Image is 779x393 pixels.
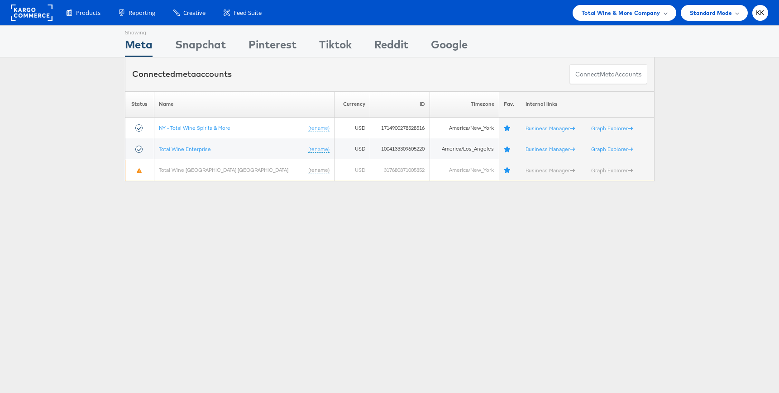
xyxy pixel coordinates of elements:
a: (rename) [308,145,330,153]
span: Total Wine & More Company [582,8,660,18]
div: Connected accounts [132,68,232,80]
span: meta [175,69,196,79]
a: (rename) [308,124,330,132]
th: Timezone [430,91,499,117]
div: Snapchat [175,37,226,57]
button: ConnectmetaAccounts [569,64,647,85]
span: Creative [183,9,206,17]
td: USD [334,138,370,160]
a: Graph Explorer [591,145,633,152]
div: Reddit [374,37,408,57]
td: USD [334,117,370,138]
span: KK [756,10,765,16]
td: USD [334,159,370,180]
th: Currency [334,91,370,117]
div: Google [431,37,468,57]
th: Name [154,91,334,117]
a: (rename) [308,166,330,174]
a: Business Manager [526,145,575,152]
span: Reporting [129,9,155,17]
td: 1714900278528516 [370,117,430,138]
span: Feed Suite [234,9,262,17]
span: Standard Mode [690,8,732,18]
div: Pinterest [249,37,296,57]
td: 317680871005852 [370,159,430,180]
span: meta [600,70,615,79]
a: Business Manager [526,166,575,173]
td: America/Los_Angeles [430,138,499,160]
div: Meta [125,37,153,57]
th: Status [125,91,154,117]
div: Showing [125,26,153,37]
div: Tiktok [319,37,352,57]
td: 1004133309605220 [370,138,430,160]
a: Business Manager [526,124,575,131]
a: Total Wine [GEOGRAPHIC_DATA] [GEOGRAPHIC_DATA] [159,166,288,173]
td: America/New_York [430,117,499,138]
a: Total Wine Enterprise [159,145,211,152]
td: America/New_York [430,159,499,180]
a: Graph Explorer [591,166,633,173]
a: NY - Total Wine Spirits & More [159,124,230,131]
th: ID [370,91,430,117]
span: Products [76,9,100,17]
a: Graph Explorer [591,124,633,131]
